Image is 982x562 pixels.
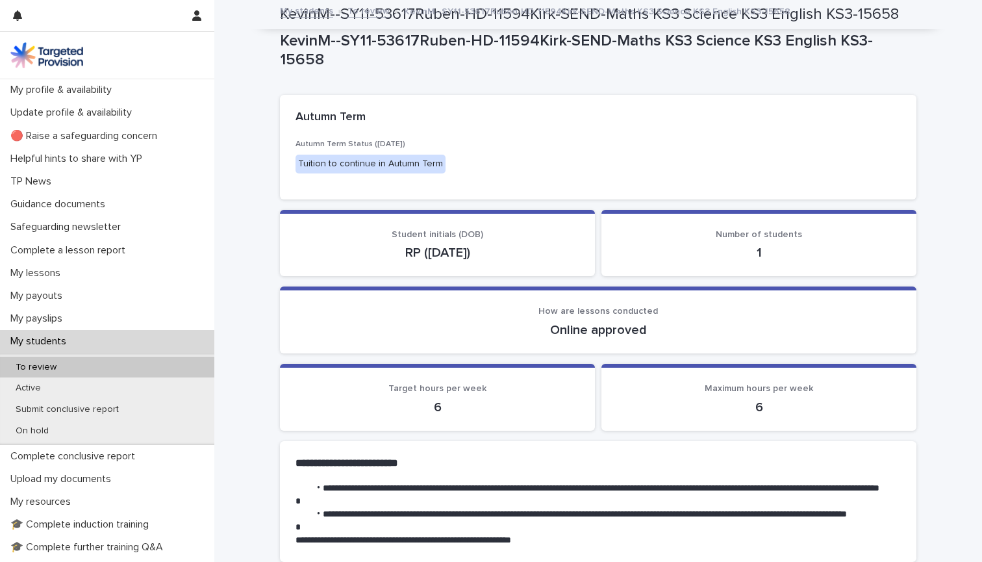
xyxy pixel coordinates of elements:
[716,230,802,239] span: Number of students
[280,3,333,18] a: My students
[5,175,62,188] p: TP News
[5,335,77,348] p: My students
[10,42,83,68] img: M5nRWzHhSzIhMunXDL62
[5,541,173,554] p: 🎓 Complete further training Q&A
[5,221,131,233] p: Safeguarding newsletter
[404,3,790,18] p: KevinM--SY11-53617Ruben-HD-11594Kirk-SEND-Maths KS3 Science KS3 English KS3-15658
[5,383,51,394] p: Active
[347,3,390,18] a: To review
[5,84,122,96] p: My profile & availability
[296,245,579,261] p: RP ([DATE])
[5,290,73,302] p: My payouts
[296,140,405,148] span: Autumn Term Status ([DATE])
[5,313,73,325] p: My payslips
[280,32,911,70] p: KevinM--SY11-53617Ruben-HD-11594Kirk-SEND-Maths KS3 Science KS3 English KS3-15658
[5,404,129,415] p: Submit conclusive report
[5,244,136,257] p: Complete a lesson report
[5,153,153,165] p: Helpful hints to share with YP
[5,518,159,531] p: 🎓 Complete induction training
[5,107,142,119] p: Update profile & availability
[296,110,366,125] h2: Autumn Term
[617,245,901,261] p: 1
[296,155,446,173] div: Tuition to continue in Autumn Term
[388,384,486,393] span: Target hours per week
[5,473,121,485] p: Upload my documents
[5,496,81,508] p: My resources
[5,267,71,279] p: My lessons
[538,307,658,316] span: How are lessons conducted
[705,384,813,393] span: Maximum hours per week
[296,322,901,338] p: Online approved
[5,362,67,373] p: To review
[5,426,59,437] p: On hold
[5,450,145,463] p: Complete conclusive report
[5,130,168,142] p: 🔴 Raise a safeguarding concern
[5,198,116,211] p: Guidance documents
[296,400,579,415] p: 6
[617,400,901,415] p: 6
[392,230,483,239] span: Student initials (DOB)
